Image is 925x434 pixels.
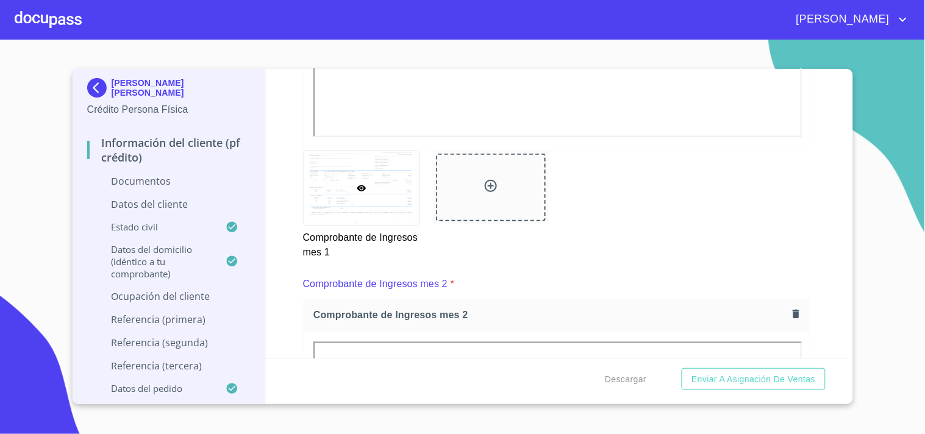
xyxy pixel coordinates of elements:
p: [PERSON_NAME] [PERSON_NAME] [112,78,251,98]
img: Docupass spot blue [87,78,112,98]
p: Crédito Persona Física [87,102,251,117]
button: account of current user [787,10,910,29]
span: Descargar [605,372,646,387]
div: [PERSON_NAME] [PERSON_NAME] [87,78,251,102]
p: Información del cliente (PF crédito) [87,135,251,165]
p: Documentos [87,174,251,188]
p: Estado Civil [87,221,226,233]
p: Ocupación del Cliente [87,290,251,303]
span: Comprobante de Ingresos mes 2 [313,309,788,322]
p: Datos del domicilio (idéntico a tu comprobante) [87,243,226,280]
button: Descargar [600,368,651,391]
p: Comprobante de Ingresos mes 1 [303,226,419,260]
p: Datos del cliente [87,197,251,211]
p: Referencia (primera) [87,313,251,326]
p: Referencia (tercera) [87,359,251,372]
span: Enviar a Asignación de Ventas [691,372,815,387]
button: Enviar a Asignación de Ventas [682,368,825,391]
p: Referencia (segunda) [87,336,251,349]
p: Datos del pedido [87,382,226,394]
span: [PERSON_NAME] [787,10,896,29]
p: Comprobante de Ingresos mes 2 [303,277,448,291]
